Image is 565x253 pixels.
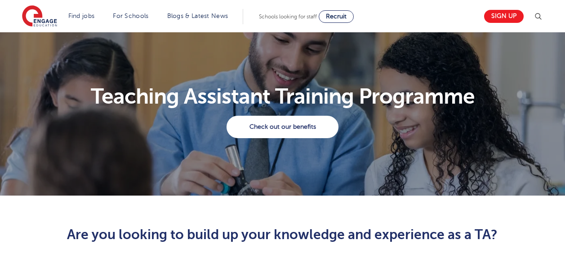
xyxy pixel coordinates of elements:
[259,13,317,20] span: Schools looking for staff
[17,86,548,107] h1: Teaching Assistant Training Programme
[227,116,338,138] a: Check out our benefits
[22,5,57,28] img: Engage Education
[68,13,95,19] a: Find jobs
[67,227,498,242] span: Are you looking to build up your knowledge and experience as a TA?
[484,10,524,23] a: Sign up
[326,13,347,20] span: Recruit
[113,13,148,19] a: For Schools
[167,13,228,19] a: Blogs & Latest News
[319,10,354,23] a: Recruit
